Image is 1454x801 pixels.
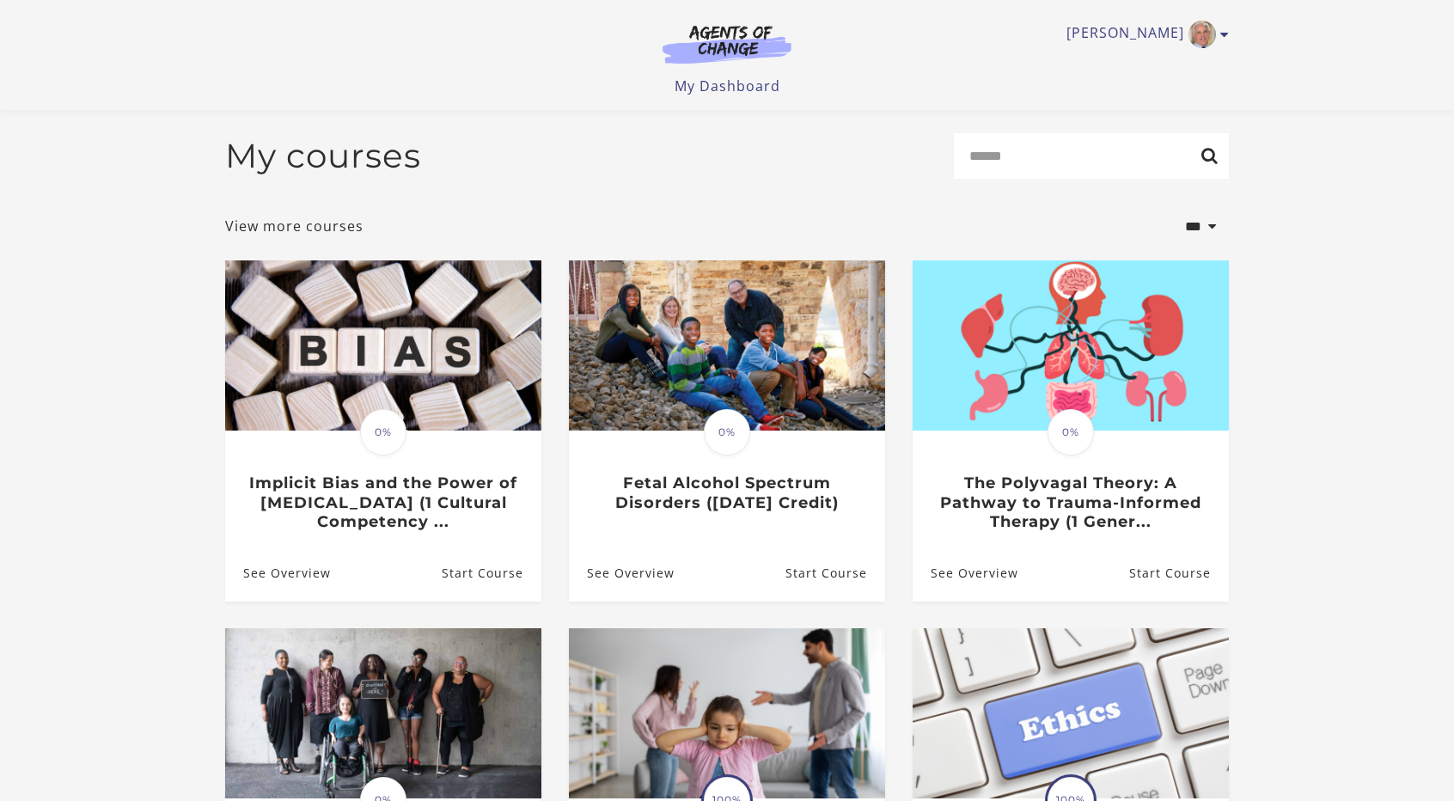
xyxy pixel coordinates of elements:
a: Fetal Alcohol Spectrum Disorders (1 CE Credit): See Overview [569,545,675,601]
a: The Polyvagal Theory: A Pathway to Trauma-Informed Therapy (1 Gener...: See Overview [913,545,1018,601]
span: 0% [1048,409,1094,456]
span: 0% [704,409,750,456]
a: The Polyvagal Theory: A Pathway to Trauma-Informed Therapy (1 Gener...: Resume Course [1129,545,1229,601]
a: Implicit Bias and the Power of Peer Support (1 Cultural Competency ...: See Overview [225,545,331,601]
span: 0% [360,409,406,456]
a: Implicit Bias and the Power of Peer Support (1 Cultural Competency ...: Resume Course [442,545,541,601]
a: View more courses [225,216,363,236]
h2: My courses [225,136,421,176]
a: My Dashboard [675,76,780,95]
h3: The Polyvagal Theory: A Pathway to Trauma-Informed Therapy (1 Gener... [931,474,1210,532]
h3: Implicit Bias and the Power of [MEDICAL_DATA] (1 Cultural Competency ... [243,474,522,532]
a: Toggle menu [1066,21,1220,48]
a: Fetal Alcohol Spectrum Disorders (1 CE Credit): Resume Course [785,545,885,601]
h3: Fetal Alcohol Spectrum Disorders ([DATE] Credit) [587,474,866,512]
img: Agents of Change Logo [645,24,809,64]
